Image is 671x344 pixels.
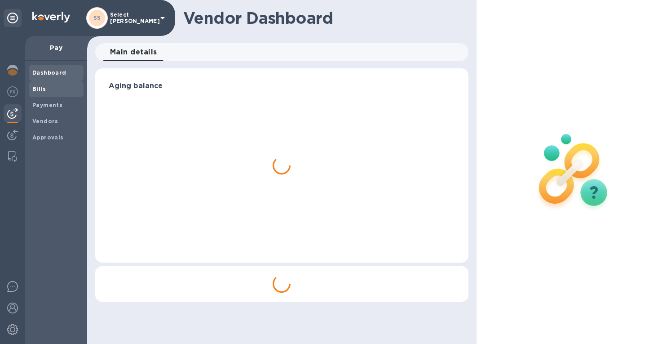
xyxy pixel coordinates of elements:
b: SS [93,14,101,21]
b: Dashboard [32,69,66,76]
b: Bills [32,85,46,92]
p: Select [PERSON_NAME] [110,12,155,24]
img: Foreign exchange [7,86,18,97]
div: Unpin categories [4,9,22,27]
b: Payments [32,102,62,108]
p: Pay [32,43,80,52]
img: Logo [32,12,70,22]
h3: Aging balance [109,82,455,90]
span: Main details [110,46,157,58]
h1: Vendor Dashboard [183,9,462,27]
b: Approvals [32,134,64,141]
b: Vendors [32,118,58,125]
